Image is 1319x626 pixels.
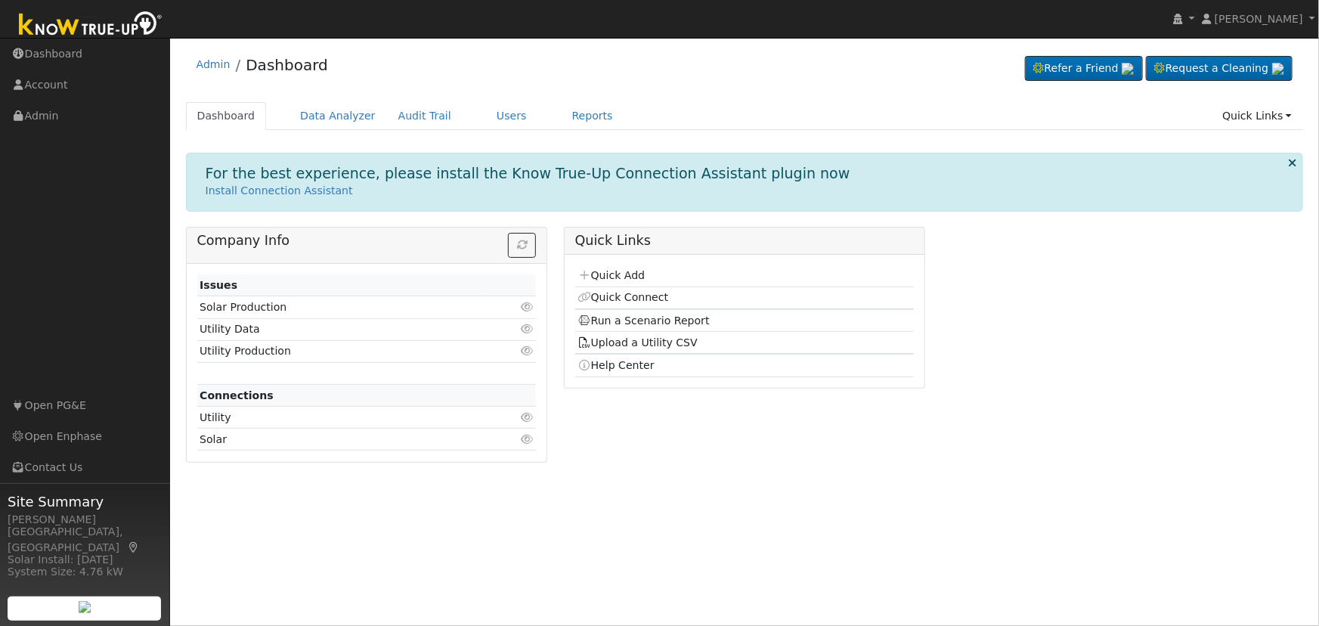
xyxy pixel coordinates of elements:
td: Utility [197,407,481,429]
span: Site Summary [8,491,162,512]
a: Dashboard [186,102,267,130]
i: Click to view [520,346,534,356]
a: Admin [197,58,231,70]
img: retrieve [1122,63,1134,75]
i: Click to view [520,412,534,423]
img: Know True-Up [11,8,170,42]
div: [PERSON_NAME] [8,512,162,528]
td: Solar Production [197,296,481,318]
a: Upload a Utility CSV [577,336,698,349]
a: Dashboard [246,56,328,74]
h5: Company Info [197,233,537,249]
i: Click to view [520,302,534,312]
i: Click to view [520,324,534,334]
h5: Quick Links [575,233,915,249]
i: Click to view [520,434,534,445]
strong: Issues [200,279,237,291]
strong: Connections [200,389,274,401]
span: [PERSON_NAME] [1215,13,1303,25]
a: Users [485,102,538,130]
div: [GEOGRAPHIC_DATA], [GEOGRAPHIC_DATA] [8,524,162,556]
a: Quick Add [577,269,645,281]
div: System Size: 4.76 kW [8,564,162,580]
a: Request a Cleaning [1146,56,1293,82]
td: Utility Production [197,340,481,362]
a: Help Center [577,359,655,371]
a: Quick Links [1211,102,1303,130]
img: retrieve [79,601,91,613]
a: Quick Connect [577,291,668,303]
a: Reports [561,102,624,130]
h1: For the best experience, please install the Know True-Up Connection Assistant plugin now [206,165,850,182]
img: retrieve [1272,63,1284,75]
td: Utility Data [197,318,481,340]
a: Install Connection Assistant [206,184,353,197]
td: Solar [197,429,481,451]
a: Data Analyzer [289,102,387,130]
div: Solar Install: [DATE] [8,552,162,568]
a: Audit Trail [387,102,463,130]
a: Map [127,541,141,553]
a: Run a Scenario Report [577,315,710,327]
a: Refer a Friend [1025,56,1143,82]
